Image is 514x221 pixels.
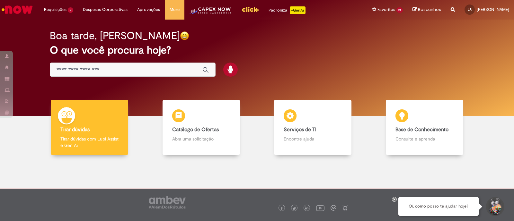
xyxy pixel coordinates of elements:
[50,45,464,56] h2: O que você procura hoje?
[189,6,232,19] img: CapexLogo5.png
[377,6,395,13] span: Favoritos
[242,4,259,14] img: click_logo_yellow_360x200.png
[146,100,257,155] a: Catálogo de Ofertas Abra uma solicitação
[180,31,189,40] img: happy-face.png
[477,7,509,12] span: [PERSON_NAME]
[280,207,283,210] img: logo_footer_facebook.png
[257,100,369,155] a: Serviços de TI Encontre ajuda
[149,196,186,208] img: logo_footer_ambev_rotulo_gray.png
[68,7,73,13] span: 9
[316,204,324,212] img: logo_footer_youtube.png
[284,136,342,142] p: Encontre ajuda
[418,6,441,13] span: Rascunhos
[396,7,403,13] span: 21
[269,6,306,14] div: Padroniza
[468,7,472,12] span: LR
[170,6,180,13] span: More
[305,207,308,210] img: logo_footer_linkedin.png
[50,30,180,41] h2: Boa tarde, [PERSON_NAME]
[172,126,219,133] b: Catálogo de Ofertas
[60,136,119,149] p: Tirar dúvidas com Lupi Assist e Gen Ai
[293,207,296,210] img: logo_footer_twitter.png
[34,100,146,155] a: Tirar dúvidas Tirar dúvidas com Lupi Assist e Gen Ai
[83,6,128,13] span: Despesas Corporativas
[331,205,336,211] img: logo_footer_workplace.png
[44,6,66,13] span: Requisições
[369,100,481,155] a: Base de Conhecimento Consulte e aprenda
[395,136,454,142] p: Consulte e aprenda
[290,6,306,14] p: +GenAi
[342,205,348,211] img: logo_footer_naosei.png
[172,136,230,142] p: Abra uma solicitação
[395,126,448,133] b: Base de Conhecimento
[1,3,34,16] img: ServiceNow
[60,126,90,133] b: Tirar dúvidas
[398,197,479,216] div: Oi, como posso te ajudar hoje?
[412,7,441,13] a: Rascunhos
[137,6,160,13] span: Aprovações
[284,126,316,133] b: Serviços de TI
[485,197,504,216] button: Iniciar Conversa de Suporte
